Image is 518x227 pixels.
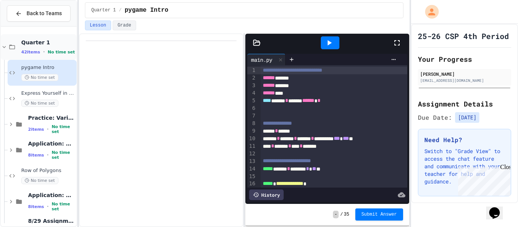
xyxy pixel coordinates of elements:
[420,70,509,77] div: [PERSON_NAME]
[247,158,257,165] div: 13
[344,211,349,218] span: 35
[247,142,257,150] div: 11
[355,208,403,221] button: Submit Answer
[28,218,75,224] span: 8/29 Assignments
[486,197,510,219] iframe: chat widget
[28,140,75,147] span: Application: Variables/Print
[247,112,257,120] div: 7
[52,202,75,211] span: No time set
[28,204,44,209] span: 8 items
[43,49,45,55] span: •
[361,211,397,218] span: Submit Answer
[27,9,62,17] span: Back to Teams
[247,54,286,65] div: main.py
[28,153,44,158] span: 8 items
[424,135,505,144] h3: Need Help?
[28,192,75,199] span: Application: Strings, Inputs, Math
[333,211,339,218] span: -
[418,99,511,109] h2: Assignment Details
[3,3,52,48] div: Chat with us now!Close
[47,152,49,158] span: •
[48,50,75,55] span: No time set
[21,50,40,55] span: 42 items
[247,165,257,173] div: 14
[247,173,257,180] div: 15
[47,126,49,132] span: •
[420,78,509,83] div: [EMAIL_ADDRESS][DOMAIN_NAME]
[85,20,111,30] button: Lesson
[21,74,58,81] span: No time set
[455,164,510,196] iframe: chat widget
[21,90,75,97] span: Express Yourself in Python!
[455,112,479,123] span: [DATE]
[418,54,511,64] h2: Your Progress
[247,56,276,64] div: main.py
[21,64,75,71] span: pygame Intro
[247,105,257,112] div: 6
[247,67,257,74] div: 1
[417,3,441,20] div: My Account
[21,39,75,46] span: Quarter 1
[418,113,452,122] span: Due Date:
[28,114,75,121] span: Practice: Variables/Print
[247,150,257,158] div: 12
[247,135,257,142] div: 10
[247,97,257,105] div: 5
[247,180,257,188] div: 16
[340,211,343,218] span: /
[21,177,58,184] span: No time set
[247,89,257,97] div: 4
[247,82,257,89] div: 3
[21,168,75,174] span: Row of Polygons
[424,147,505,185] p: Switch to "Grade View" to access the chat feature and communicate with your teacher for help and ...
[47,204,49,210] span: •
[91,7,116,13] span: Quarter 1
[125,6,168,15] span: pygame Intro
[418,31,509,41] h1: 25-26 CSP 4th Period
[119,7,122,13] span: /
[52,150,75,160] span: No time set
[52,124,75,134] span: No time set
[247,74,257,82] div: 2
[28,127,44,132] span: 2 items
[113,20,136,30] button: Grade
[247,127,257,135] div: 9
[7,5,71,22] button: Back to Teams
[21,100,58,107] span: No time set
[249,189,284,200] div: History
[247,120,257,127] div: 8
